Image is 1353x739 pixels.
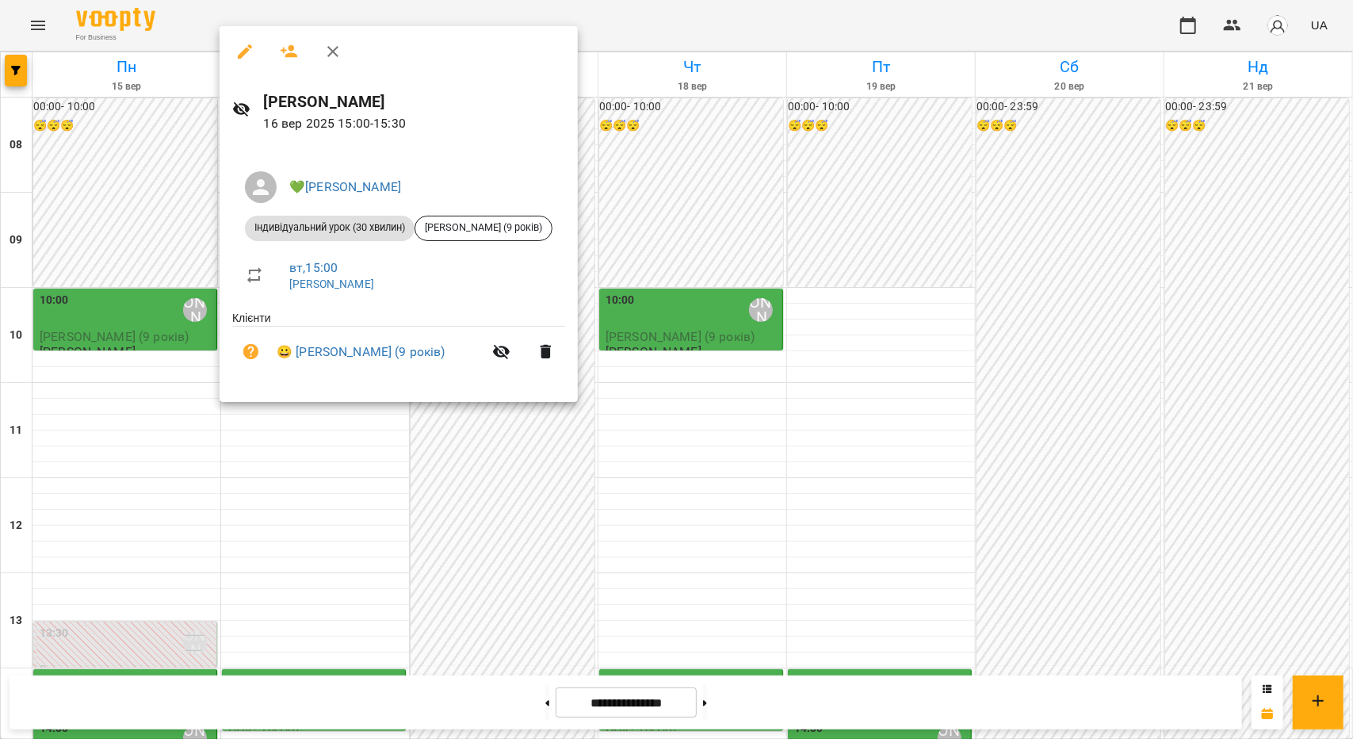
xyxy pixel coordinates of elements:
ul: Клієнти [232,310,565,384]
a: 💚[PERSON_NAME] [289,179,401,194]
span: Індивідуальний урок (30 хвилин) [245,220,415,235]
a: 😀 [PERSON_NAME] (9 років) [277,343,445,362]
h6: [PERSON_NAME] [264,90,565,114]
a: [PERSON_NAME] [289,278,374,290]
button: Візит ще не сплачено. Додати оплату? [232,333,270,371]
span: [PERSON_NAME] (9 років) [415,220,552,235]
div: [PERSON_NAME] (9 років) [415,216,552,241]
p: 16 вер 2025 15:00 - 15:30 [264,114,565,133]
a: вт , 15:00 [289,260,338,275]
